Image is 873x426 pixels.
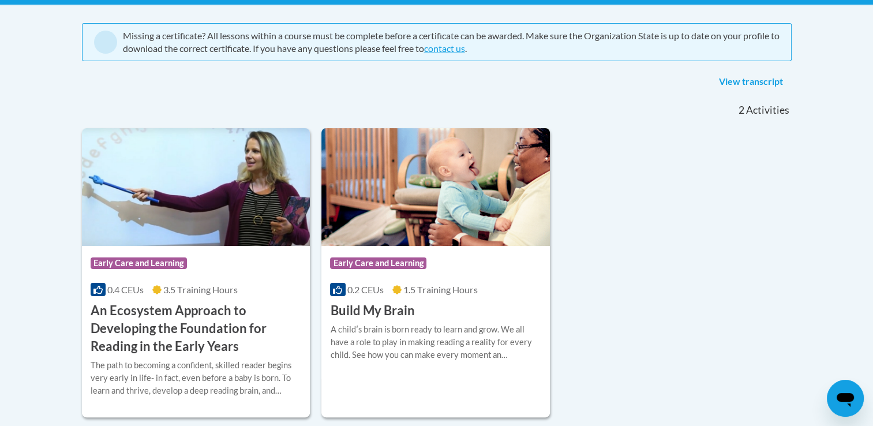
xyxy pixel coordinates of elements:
span: 3.5 Training Hours [163,284,238,295]
a: View transcript [710,73,792,91]
span: 0.2 CEUs [347,284,384,295]
span: Early Care and Learning [91,257,187,269]
a: contact us [424,43,465,54]
div: A childʹs brain is born ready to learn and grow. We all have a role to play in making reading a r... [330,323,541,361]
h3: Build My Brain [330,302,414,320]
iframe: Button to launch messaging window [827,380,864,417]
span: 1.5 Training Hours [403,284,478,295]
span: Activities [746,104,789,117]
span: 0.4 CEUs [107,284,144,295]
a: Course LogoEarly Care and Learning0.2 CEUs1.5 Training Hours Build My BrainA childʹs brain is bor... [321,128,550,417]
span: 2 [738,104,744,117]
div: Missing a certificate? All lessons within a course must be complete before a certificate can be a... [123,29,780,55]
img: Course Logo [82,128,310,246]
h3: An Ecosystem Approach to Developing the Foundation for Reading in the Early Years [91,302,302,355]
a: Course LogoEarly Care and Learning0.4 CEUs3.5 Training Hours An Ecosystem Approach to Developing ... [82,128,310,417]
div: The path to becoming a confident, skilled reader begins very early in life- in fact, even before ... [91,359,302,397]
img: Course Logo [321,128,550,246]
span: Early Care and Learning [330,257,426,269]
